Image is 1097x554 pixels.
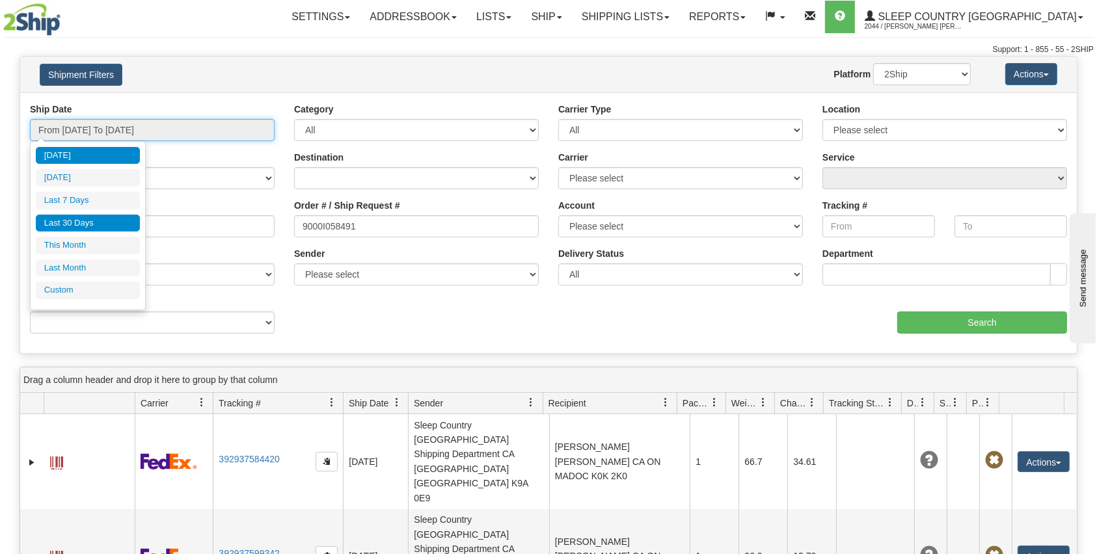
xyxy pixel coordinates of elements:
[321,391,343,414] a: Tracking # filter column settings
[360,1,467,33] a: Addressbook
[294,247,325,260] label: Sender
[414,397,443,410] span: Sender
[920,451,938,469] span: Unknown
[141,397,169,410] span: Carrier
[294,199,400,212] label: Order # / Ship Request #
[875,11,1077,22] span: Sleep Country [GEOGRAPHIC_DATA]
[558,247,624,260] label: Delivery Status
[690,414,738,509] td: 1
[521,391,543,414] a: Sender filter column settings
[738,414,787,509] td: 66.7
[655,391,677,414] a: Recipient filter column settings
[3,3,61,36] img: logo2044.jpg
[940,397,951,410] span: Shipment Issues
[822,247,873,260] label: Department
[25,456,38,469] a: Expand
[1005,63,1057,85] button: Actions
[829,397,886,410] span: Tracking Status
[40,64,122,86] button: Shipment Filters
[386,391,408,414] a: Ship Date filter column settings
[822,199,867,212] label: Tracking #
[822,103,860,116] label: Location
[907,397,918,410] span: Delivery Status
[985,451,1003,469] span: Pickup Not Assigned
[855,1,1093,33] a: Sleep Country [GEOGRAPHIC_DATA] 2044 / [PERSON_NAME] [PERSON_NAME]
[36,192,140,209] li: Last 7 Days
[752,391,774,414] a: Weight filter column settings
[282,1,360,33] a: Settings
[50,451,63,471] a: Label
[36,169,140,187] li: [DATE]
[822,151,855,164] label: Service
[36,259,140,277] li: Last Month
[865,20,962,33] span: 2044 / [PERSON_NAME] [PERSON_NAME]
[833,68,871,81] label: Platform
[10,11,120,21] div: Send message
[787,414,836,509] td: 34.61
[467,1,521,33] a: Lists
[944,391,966,414] a: Shipment Issues filter column settings
[912,391,934,414] a: Delivery Status filter column settings
[521,1,571,33] a: Ship
[548,397,586,410] span: Recipient
[801,391,823,414] a: Charge filter column settings
[572,1,679,33] a: Shipping lists
[1018,451,1070,472] button: Actions
[558,199,595,212] label: Account
[972,397,983,410] span: Pickup Status
[3,44,1094,55] div: Support: 1 - 855 - 55 - 2SHIP
[897,311,1067,334] input: Search
[731,397,759,410] span: Weight
[36,215,140,232] li: Last 30 Days
[20,367,1077,393] div: grid grouping header
[780,397,807,410] span: Charge
[219,397,261,410] span: Tracking #
[977,391,999,414] a: Pickup Status filter column settings
[683,397,710,410] span: Packages
[703,391,725,414] a: Packages filter column settings
[36,237,140,254] li: This Month
[36,147,140,165] li: [DATE]
[822,215,935,237] input: From
[141,453,197,469] img: 2 - FedEx Express®
[558,103,611,116] label: Carrier Type
[316,452,338,471] button: Copy to clipboard
[36,282,140,299] li: Custom
[191,391,213,414] a: Carrier filter column settings
[408,414,549,509] td: Sleep Country [GEOGRAPHIC_DATA] Shipping Department CA [GEOGRAPHIC_DATA] [GEOGRAPHIC_DATA] K9A 0E9
[219,454,279,464] a: 392937584420
[679,1,755,33] a: Reports
[879,391,901,414] a: Tracking Status filter column settings
[549,414,690,509] td: [PERSON_NAME] [PERSON_NAME] CA ON MADOC K0K 2K0
[294,151,344,164] label: Destination
[343,414,408,509] td: [DATE]
[294,103,334,116] label: Category
[1067,211,1096,343] iframe: chat widget
[955,215,1067,237] input: To
[30,103,72,116] label: Ship Date
[349,397,388,410] span: Ship Date
[558,151,588,164] label: Carrier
